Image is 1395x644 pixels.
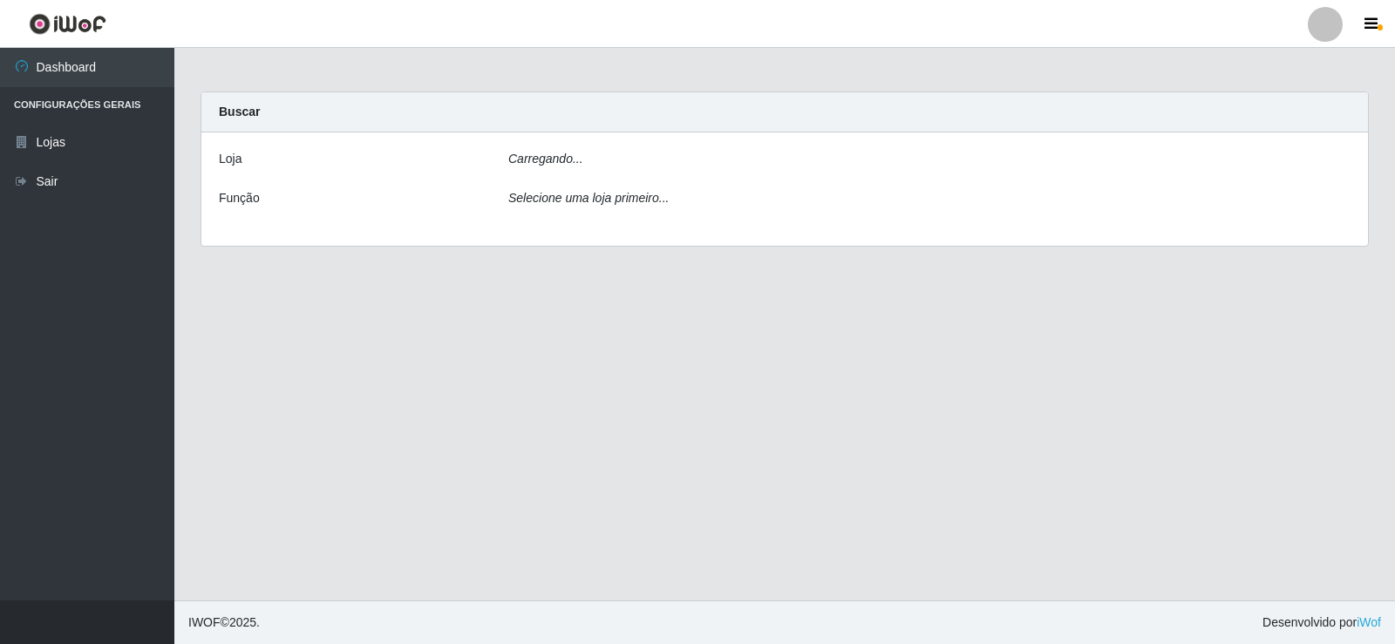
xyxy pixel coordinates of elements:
[219,189,260,207] label: Função
[508,191,669,205] i: Selecione uma loja primeiro...
[508,152,583,166] i: Carregando...
[1262,613,1381,632] span: Desenvolvido por
[219,105,260,119] strong: Buscar
[188,615,221,629] span: IWOF
[219,150,242,168] label: Loja
[29,13,106,35] img: CoreUI Logo
[1357,615,1381,629] a: iWof
[188,613,260,632] span: © 2025 .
